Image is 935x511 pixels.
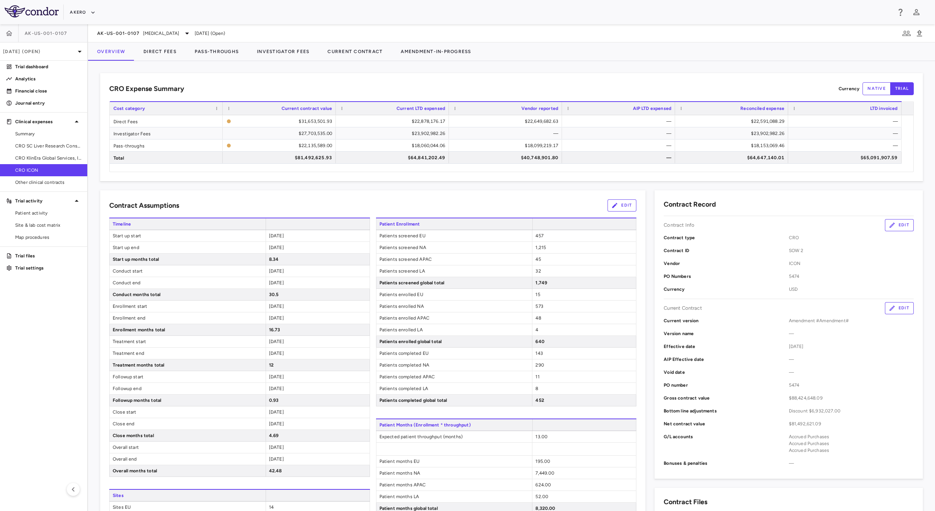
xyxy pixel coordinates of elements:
[456,152,558,164] div: $40,748,901.80
[269,505,274,510] span: 14
[376,324,532,335] span: Patients enrolled LA
[269,257,279,262] span: 8.34
[110,348,266,359] span: Treatment end
[664,420,789,427] p: Net contract value
[110,406,266,418] span: Close start
[113,106,145,111] span: Cost category
[863,82,891,95] button: native
[110,324,266,335] span: Enrollment months total
[110,336,266,347] span: Treatment start
[376,431,532,442] span: Expected patient throughput (months)
[269,409,284,415] span: [DATE]
[186,42,248,61] button: Pass-Throughs
[269,315,284,321] span: [DATE]
[269,362,274,368] span: 12
[88,42,134,61] button: Overview
[789,260,914,267] span: ICON
[110,301,266,312] span: Enrollment start
[535,315,541,321] span: 48
[109,84,184,94] h6: CRO Expense Summary
[535,245,546,250] span: 1,215
[569,115,671,127] div: —
[789,356,914,363] span: —
[230,152,332,164] div: $81,492,625.93
[535,351,543,356] span: 143
[269,386,284,391] span: [DATE]
[15,222,81,229] span: Site & lab cost matrix
[789,369,914,376] span: —
[110,371,266,382] span: Followup start
[569,140,671,152] div: —
[456,140,558,152] div: $18,099,219.17
[521,106,558,111] span: Vendor reported
[664,497,707,507] h6: Contract Files
[269,398,279,403] span: 0.93
[110,115,223,127] div: Direct Fees
[789,343,914,350] span: [DATE]
[633,106,671,111] span: AIP LTD expensed
[15,265,81,271] p: Trial settings
[740,106,784,111] span: Reconciled expense
[269,468,282,473] span: 42.48
[535,434,548,439] span: 13.00
[15,210,81,216] span: Patient activity
[230,127,332,140] div: $27,703,535.00
[664,460,789,467] p: Bonuses & penalties
[664,408,789,414] p: Bottom line adjustments
[343,140,445,152] div: $18,060,044.06
[376,254,532,265] span: Patients screened APAC
[376,479,532,491] span: Patient months APAC
[789,382,914,389] span: 5474
[789,247,914,254] span: SOW 2
[269,233,284,238] span: [DATE]
[5,5,59,17] img: logo-full-BYUhSk78.svg
[789,460,914,467] span: —
[376,242,532,253] span: Patients screened NA
[870,106,898,111] span: LTD invoiced
[535,362,544,368] span: 290
[664,343,789,350] p: Effective date
[195,30,225,37] span: [DATE] (Open)
[269,421,284,426] span: [DATE]
[664,369,789,376] p: Void date
[535,459,550,464] span: 195.00
[789,317,914,324] span: Amendment #Amendment#
[110,395,266,406] span: Followup months total
[789,408,914,414] div: Discount $6,932,027.00
[376,348,532,359] span: Patients completed EU
[110,430,266,441] span: Close months total
[376,395,532,406] span: Patients completed global total
[664,395,789,401] p: Gross contract value
[376,371,532,382] span: Patients completed APAC
[664,273,789,280] p: PO Numbers
[110,465,266,477] span: Overall months total
[664,234,789,241] p: Contract type
[839,85,859,92] p: Currency
[269,456,284,462] span: [DATE]
[376,467,532,479] span: Patient months NA
[269,339,284,344] span: [DATE]
[109,201,179,211] h6: Contract Assumptions
[608,199,636,212] button: Edit
[376,359,532,371] span: Patients completed NA
[15,130,81,137] span: Summary
[535,304,543,309] span: 573
[376,301,532,312] span: Patients enrolled NA
[110,242,266,253] span: Start up end
[269,280,284,285] span: [DATE]
[269,245,284,250] span: [DATE]
[3,48,75,55] p: [DATE] (Open)
[318,42,392,61] button: Current Contract
[109,218,266,230] span: Timeline
[789,395,914,401] span: $88,424,648.09
[795,127,898,140] div: —
[143,30,179,37] span: [MEDICAL_DATA]
[376,230,532,241] span: Patients screened EU
[535,374,539,379] span: 11
[890,82,914,95] button: trial
[269,268,284,274] span: [DATE]
[15,234,81,241] span: Map procedures
[664,317,789,324] p: Current version
[376,456,532,467] span: Patient months EU
[15,118,72,125] p: Clinical expenses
